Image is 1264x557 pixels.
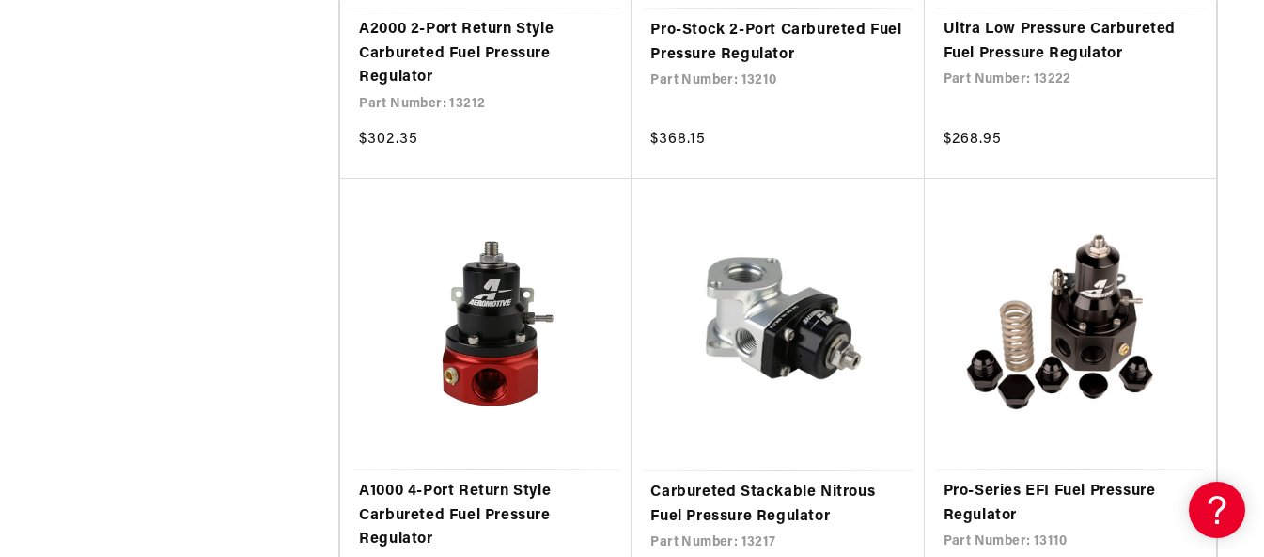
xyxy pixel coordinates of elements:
[359,480,613,552] a: A1000 4-Port Return Style Carbureted Fuel Pressure Regulator
[944,480,1197,528] a: Pro-Series EFI Fuel Pressure Regulator
[359,18,613,90] a: A2000 2-Port Return Style Carbureted Fuel Pressure Regulator
[650,481,905,529] a: Carbureted Stackable Nitrous Fuel Pressure Regulator
[650,19,905,67] a: Pro-Stock 2-Port Carbureted Fuel Pressure Regulator
[944,18,1197,66] a: Ultra Low Pressure Carbureted Fuel Pressure Regulator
